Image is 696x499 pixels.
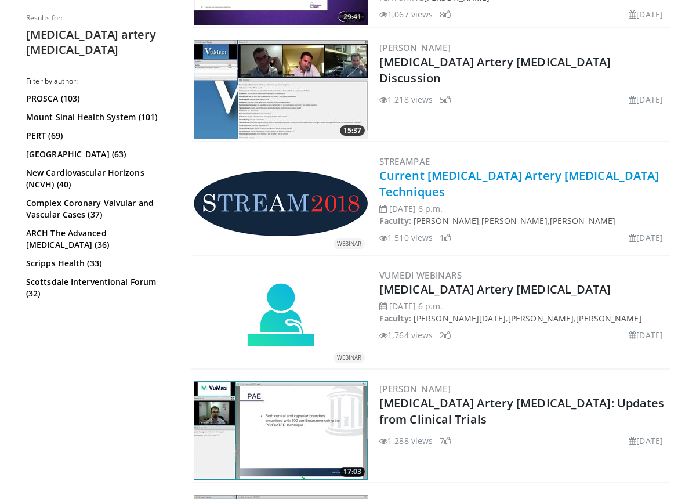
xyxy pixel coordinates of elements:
[26,13,174,23] p: Results for:
[194,171,368,236] a: WEBINAR
[379,269,462,281] a: VuMedi Webinars
[194,381,368,480] img: 5e3dfd68-2565-460d-a4b6-05cd3523ba35.300x170_q85_crop-smart_upscale.jpg
[440,435,451,447] li: 7
[379,8,433,20] li: 1,067 views
[337,240,361,248] small: WEBINAR
[440,93,451,106] li: 5
[440,8,451,20] li: 8
[389,301,443,312] time: [DATE] 6 p.m.
[194,381,368,480] a: 17:03
[379,281,611,297] a: [MEDICAL_DATA] Artery [MEDICAL_DATA]
[26,77,174,86] h3: Filter by author:
[246,282,316,352] img: webinar.svg
[576,313,641,324] a: [PERSON_NAME]
[340,12,365,22] span: 29:41
[379,383,451,395] a: [PERSON_NAME]
[379,329,433,341] li: 1,764 views
[508,313,574,324] a: [PERSON_NAME]
[550,215,615,226] a: [PERSON_NAME]
[629,329,663,341] li: [DATE]
[26,197,171,220] a: Complex Coronary Valvular and Vascular Cases (37)
[379,42,451,53] a: [PERSON_NAME]
[379,168,659,200] a: Current [MEDICAL_DATA] Artery [MEDICAL_DATA] Techniques
[379,215,411,226] strong: Faculty:
[379,313,411,324] strong: Faculty:
[194,40,368,139] a: 15:37
[379,232,433,244] li: 1,510 views
[26,149,171,160] a: [GEOGRAPHIC_DATA] (63)
[440,329,451,341] li: 2
[26,130,171,142] a: PERT (69)
[414,215,479,226] a: [PERSON_NAME]
[194,282,368,352] a: WEBINAR
[379,395,665,427] a: [MEDICAL_DATA] Artery [MEDICAL_DATA]: Updates from Clinical Trials
[194,171,368,236] img: 099a156a-5fed-44b4-bc90-44591fc853d6.png.300x170_q85_autocrop_double_scale_upscale_version-0.2.png
[379,435,433,447] li: 1,288 views
[379,156,430,167] a: STREAMpae
[481,215,547,226] a: [PERSON_NAME]
[26,167,171,190] a: New Cardiovascular Horizons (NCVH) (40)
[629,93,663,106] li: [DATE]
[26,258,171,269] a: Scripps Health (33)
[26,93,171,104] a: PROSCA (103)
[340,125,365,136] span: 15:37
[440,232,451,244] li: 1
[26,227,171,251] a: ARCH The Advanced [MEDICAL_DATA] (36)
[389,203,443,214] time: [DATE] 6 p.m.
[194,40,368,139] img: _uLx7NeC-FsOB8GH4xMDoxOjB1O8AjAz.300x170_q85_crop-smart_upscale.jpg
[379,300,668,341] div: , ,
[379,93,433,106] li: 1,218 views
[26,27,174,57] h2: [MEDICAL_DATA] artery [MEDICAL_DATA]
[414,313,506,324] a: [PERSON_NAME][DATE]
[379,203,668,244] div: , ,
[337,354,361,361] small: WEBINAR
[629,435,663,447] li: [DATE]
[340,467,365,477] span: 17:03
[26,276,171,299] a: Scottsdale Interventional Forum (32)
[26,111,171,123] a: Mount Sinai Health System (101)
[379,54,611,86] a: [MEDICAL_DATA] Artery [MEDICAL_DATA] Discussion
[629,8,663,20] li: [DATE]
[629,232,663,244] li: [DATE]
